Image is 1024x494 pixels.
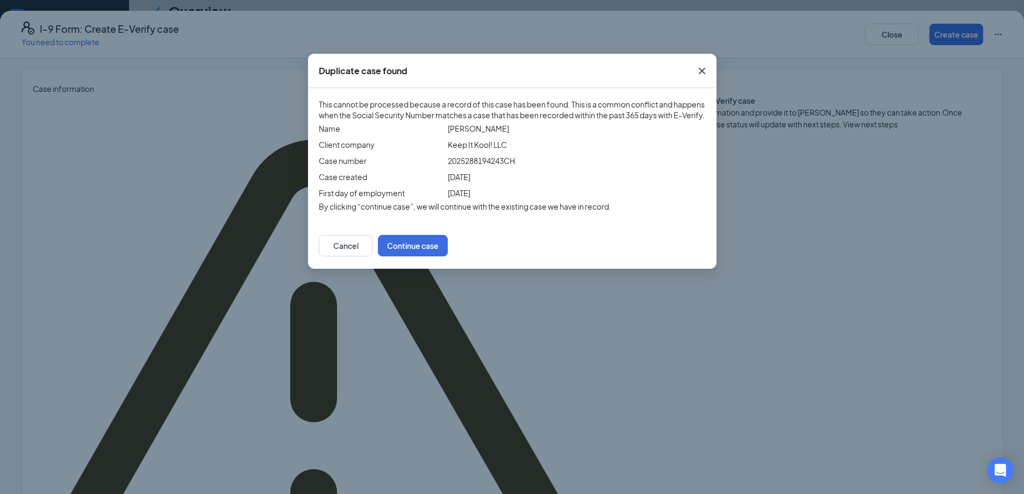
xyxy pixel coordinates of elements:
[447,188,470,198] span: [DATE]
[987,457,1013,483] div: Open Intercom Messenger
[319,235,373,256] button: Cancel
[447,172,470,182] span: [DATE]
[696,65,708,77] svg: Cross
[319,124,340,133] span: Name
[447,156,514,166] span: 2025288194243CH
[447,140,506,149] span: Keep It Kool! LLC
[319,99,706,120] span: This cannot be processed because a record of this case has been found. This is a common conflict ...
[319,201,706,212] span: By clicking “continue case”, we will continue with the existing case we have in record.
[319,156,367,166] span: Case number
[319,188,405,198] span: First day of employment
[688,54,717,88] button: Close
[319,65,407,77] div: Duplicate case found
[378,235,448,256] button: Continue case
[319,172,367,182] span: Case created
[319,140,375,149] span: Client company
[447,124,509,133] span: [PERSON_NAME]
